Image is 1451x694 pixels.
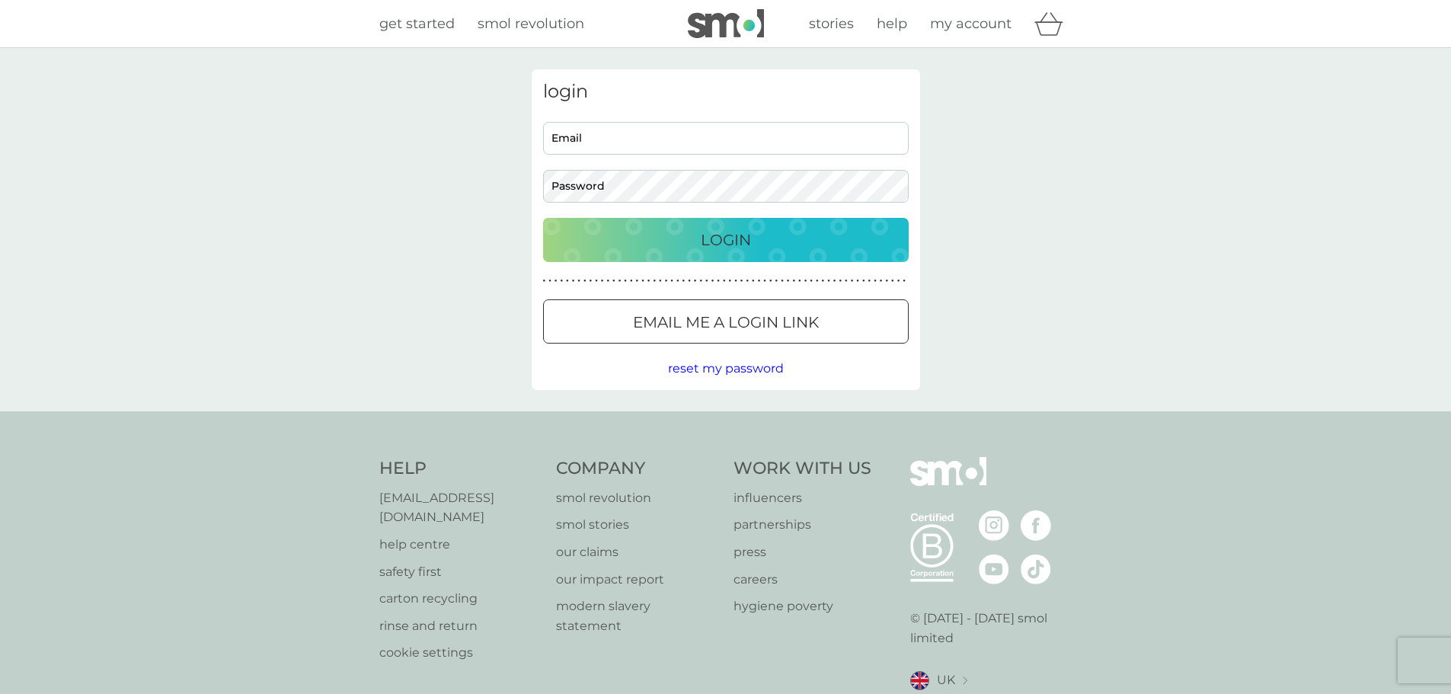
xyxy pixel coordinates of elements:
[630,277,633,285] p: ●
[633,310,819,334] p: Email me a login link
[606,277,609,285] p: ●
[688,9,764,38] img: smol
[775,277,778,285] p: ●
[733,457,871,481] h4: Work With Us
[556,457,718,481] h4: Company
[816,277,819,285] p: ●
[740,277,743,285] p: ●
[676,277,679,285] p: ●
[379,15,455,32] span: get started
[556,596,718,635] a: modern slavery statement
[804,277,807,285] p: ●
[668,359,784,379] button: reset my password
[1021,510,1051,541] img: visit the smol Facebook page
[979,510,1009,541] img: visit the smol Instagram page
[636,277,639,285] p: ●
[729,277,732,285] p: ●
[641,277,644,285] p: ●
[910,671,929,690] img: UK flag
[877,13,907,35] a: help
[379,488,542,527] a: [EMAIL_ADDRESS][DOMAIN_NAME]
[556,570,718,590] a: our impact report
[868,277,871,285] p: ●
[910,457,986,509] img: smol
[379,616,542,636] a: rinse and return
[734,277,737,285] p: ●
[379,13,455,35] a: get started
[717,277,720,285] p: ●
[601,277,604,285] p: ●
[379,535,542,555] a: help centre
[930,15,1012,32] span: my account
[880,277,883,285] p: ●
[701,228,751,252] p: Login
[543,218,909,262] button: Login
[572,277,575,285] p: ●
[577,277,580,285] p: ●
[566,277,569,285] p: ●
[556,515,718,535] a: smol stories
[590,277,593,285] p: ●
[885,277,888,285] p: ●
[379,562,542,582] a: safety first
[653,277,656,285] p: ●
[979,554,1009,584] img: visit the smol Youtube page
[682,277,686,285] p: ●
[845,277,848,285] p: ●
[792,277,795,285] p: ●
[556,488,718,508] a: smol revolution
[1021,554,1051,584] img: visit the smol Tiktok page
[556,542,718,562] a: our claims
[595,277,598,285] p: ●
[543,277,546,285] p: ●
[891,277,894,285] p: ●
[379,589,542,609] a: carton recycling
[659,277,662,285] p: ●
[723,277,726,285] p: ●
[668,361,784,376] span: reset my password
[612,277,615,285] p: ●
[827,277,830,285] p: ●
[763,277,766,285] p: ●
[688,277,691,285] p: ●
[665,277,668,285] p: ●
[555,277,558,285] p: ●
[624,277,627,285] p: ●
[733,515,871,535] a: partnerships
[647,277,650,285] p: ●
[822,277,825,285] p: ●
[733,570,871,590] a: careers
[733,488,871,508] a: influencers
[856,277,859,285] p: ●
[839,277,842,285] p: ●
[733,596,871,616] p: hygiene poverty
[1034,8,1072,39] div: basket
[733,542,871,562] a: press
[543,81,909,103] h3: login
[809,15,854,32] span: stories
[851,277,854,285] p: ●
[618,277,622,285] p: ●
[963,676,967,685] img: select a new location
[379,643,542,663] a: cookie settings
[583,277,586,285] p: ●
[810,277,813,285] p: ●
[781,277,784,285] p: ●
[758,277,761,285] p: ●
[379,457,542,481] h4: Help
[543,299,909,344] button: Email me a login link
[877,15,907,32] span: help
[478,15,584,32] span: smol revolution
[787,277,790,285] p: ●
[809,13,854,35] a: stories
